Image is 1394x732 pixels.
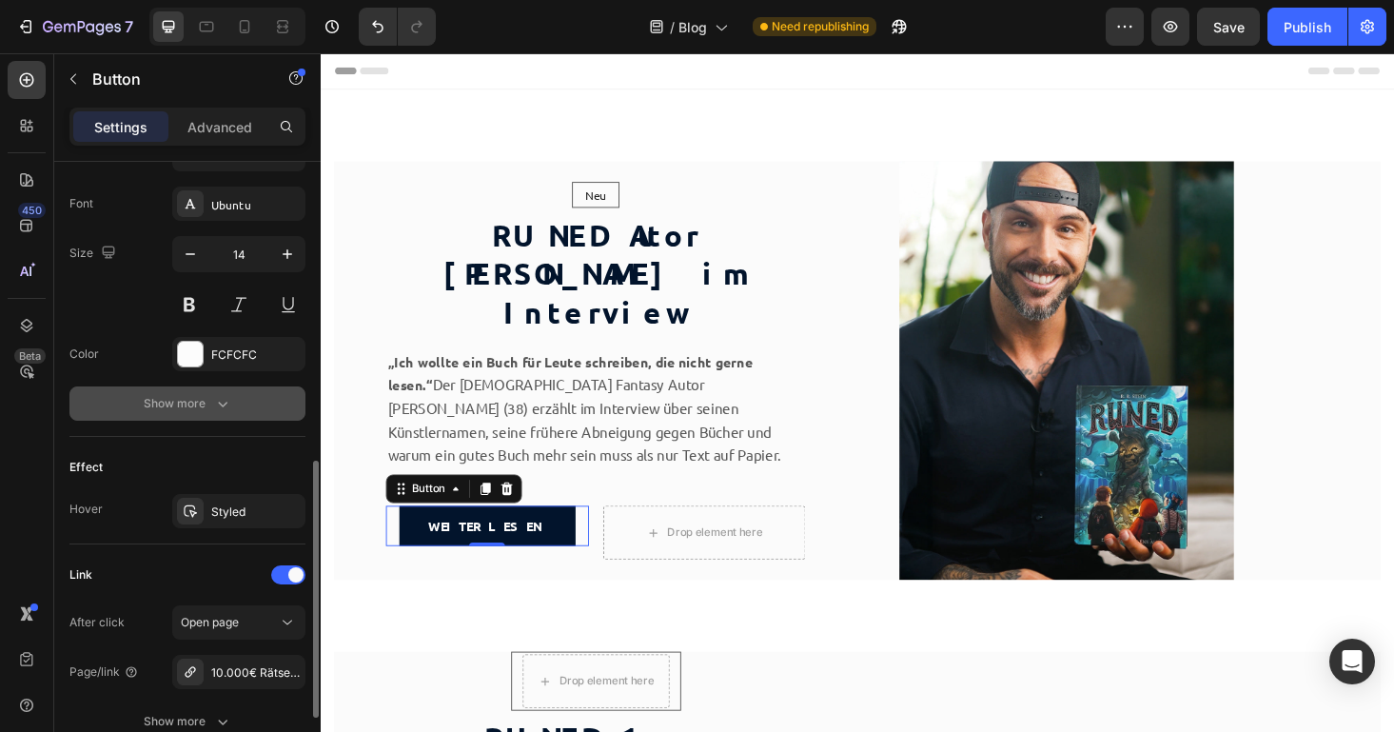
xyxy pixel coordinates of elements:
div: Undo/Redo [359,8,436,46]
div: Link [69,566,92,584]
button: 7 [8,8,142,46]
span: Blog [678,17,707,37]
p: Advanced [187,117,252,137]
div: Publish [1284,17,1331,37]
div: FCFCFC [211,346,301,364]
div: Page/link [69,663,139,681]
button: Show more [69,386,305,421]
div: Drop element here [369,503,470,518]
div: Hover [69,501,103,518]
div: Ubuntu [211,196,301,213]
p: Button [92,68,254,90]
span: Save [1213,19,1245,35]
div: Size [69,241,120,267]
div: Drop element here [254,661,355,676]
div: Show more [144,394,232,413]
p: 7 [125,15,133,38]
div: Effect [69,459,103,476]
div: Font [69,195,93,212]
div: Beta [14,348,46,364]
span: Open page [181,615,239,629]
div: Open Intercom Messenger [1329,639,1375,684]
a: Image Title [571,115,1128,561]
div: 450 [18,203,46,218]
button: Save [1197,8,1260,46]
div: After click [69,614,125,631]
p: Settings [94,117,147,137]
span: / [670,17,675,37]
div: 10.000€ Rätsel [PERSON_NAME] im Interview [211,664,301,682]
button: Publish [1267,8,1347,46]
span: Need republishing [772,18,869,35]
div: Color [69,346,99,363]
button: Open page [172,605,305,640]
img: Alt Image [571,115,1016,561]
div: Show more [144,712,232,731]
iframe: Design area [321,53,1394,732]
div: Styled [211,504,301,521]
